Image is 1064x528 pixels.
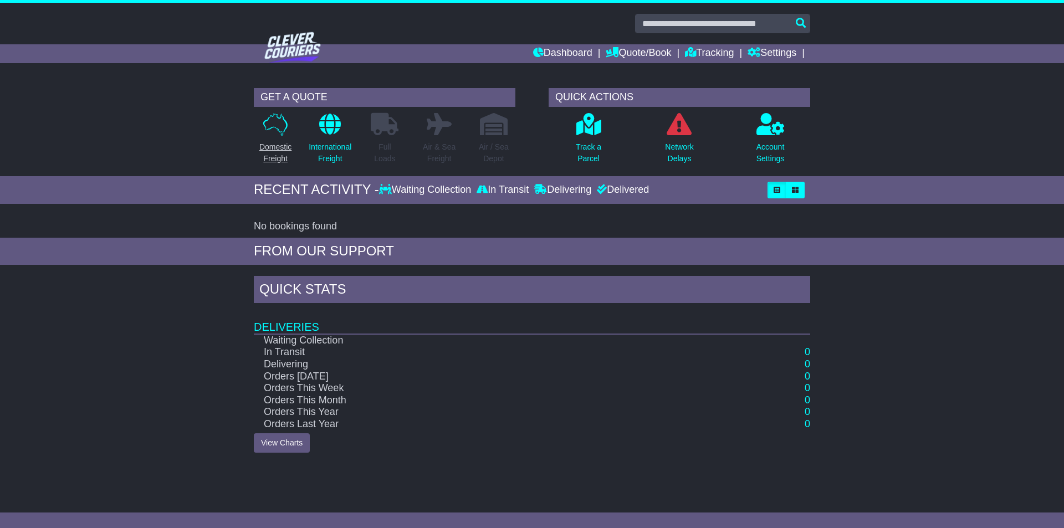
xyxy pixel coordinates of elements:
td: Orders [DATE] [254,371,730,383]
td: Orders This Month [254,394,730,407]
div: RECENT ACTIVITY - [254,182,379,198]
a: 0 [805,382,810,393]
a: Dashboard [533,44,592,63]
div: No bookings found [254,221,810,233]
div: Quick Stats [254,276,810,306]
td: Orders Last Year [254,418,730,430]
td: Deliveries [254,306,810,334]
a: Track aParcel [575,112,602,171]
td: Orders This Week [254,382,730,394]
a: Settings [748,44,796,63]
a: AccountSettings [756,112,785,171]
td: Orders This Year [254,406,730,418]
p: Track a Parcel [576,141,601,165]
a: Quote/Book [606,44,671,63]
a: 0 [805,418,810,429]
a: View Charts [254,433,310,453]
div: Waiting Collection [379,184,474,196]
a: 0 [805,358,810,370]
p: Domestic Freight [259,141,291,165]
td: Delivering [254,358,730,371]
td: Waiting Collection [254,334,730,347]
td: In Transit [254,346,730,358]
div: In Transit [474,184,531,196]
p: Air / Sea Depot [479,141,509,165]
a: 0 [805,371,810,382]
div: FROM OUR SUPPORT [254,243,810,259]
a: 0 [805,346,810,357]
p: Network Delays [665,141,693,165]
a: 0 [805,394,810,406]
div: GET A QUOTE [254,88,515,107]
a: InternationalFreight [308,112,352,171]
div: Delivering [531,184,594,196]
p: Air & Sea Freight [423,141,456,165]
a: 0 [805,406,810,417]
a: NetworkDelays [664,112,694,171]
div: QUICK ACTIONS [549,88,810,107]
div: Delivered [594,184,649,196]
a: Tracking [685,44,734,63]
p: Full Loads [371,141,398,165]
p: International Freight [309,141,351,165]
a: DomesticFreight [259,112,292,171]
p: Account Settings [756,141,785,165]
